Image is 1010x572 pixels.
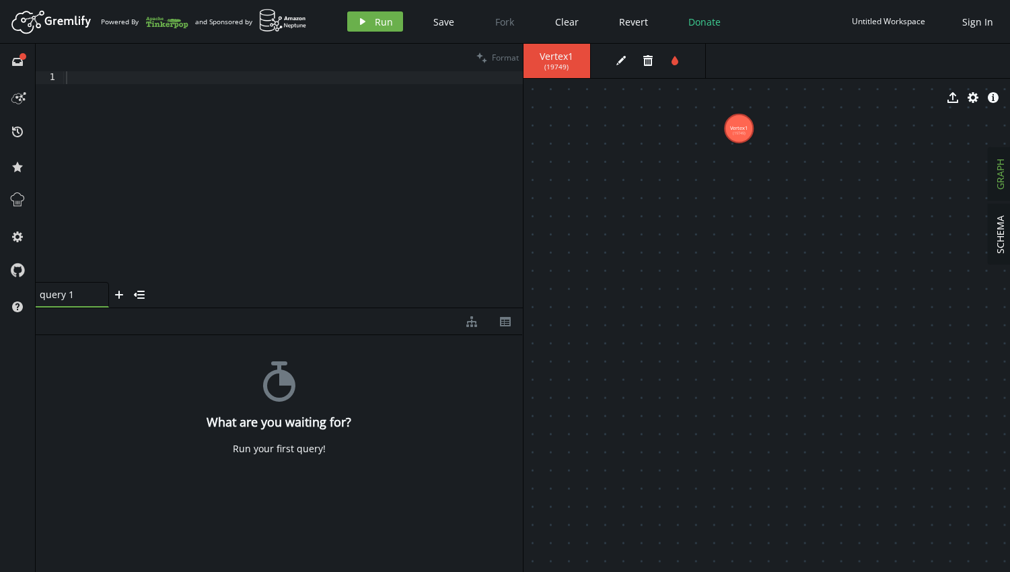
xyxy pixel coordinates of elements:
span: Run [375,15,393,28]
div: 1 [36,71,64,84]
span: Fork [495,15,514,28]
span: ( 19749 ) [544,63,569,71]
span: Clear [555,15,579,28]
span: Revert [619,15,648,28]
button: Format [472,44,523,71]
span: Sign In [962,15,993,28]
span: query 1 [40,288,94,301]
button: Fork [484,11,525,32]
span: Save [433,15,454,28]
button: Revert [609,11,658,32]
div: Untitled Workspace [852,16,925,26]
img: AWS Neptune [259,9,307,32]
span: Vertex1 [537,50,577,63]
tspan: (19749) [732,131,745,136]
span: SCHEMA [994,215,1007,254]
tspan: Vertex1 [730,124,748,131]
button: Run [347,11,403,32]
button: Donate [678,11,731,32]
div: Powered By [101,10,188,34]
div: Run your first query! [233,443,326,455]
div: and Sponsored by [195,9,307,34]
span: Donate [688,15,721,28]
button: Sign In [955,11,1000,32]
h4: What are you waiting for? [207,415,351,429]
button: Save [423,11,464,32]
span: Format [492,52,519,63]
span: GRAPH [994,159,1007,190]
button: Clear [545,11,589,32]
